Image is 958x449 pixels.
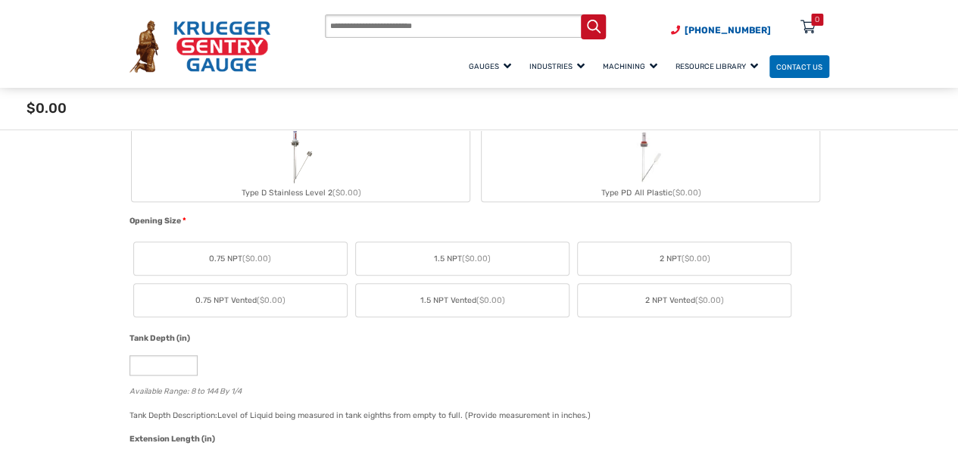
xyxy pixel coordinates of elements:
div: Level of Liquid being measured in tank eighths from empty to full. (Provide measurement in inches.) [217,410,591,420]
span: Extension Length (in) [130,434,215,444]
a: Resource Library [669,53,769,80]
div: Available Range: 8 to 144 By 1/4 [130,382,822,397]
a: Phone Number (920) 434-8860 [671,23,771,37]
a: Contact Us [769,55,829,79]
span: $0.00 [27,100,67,117]
span: Tank Depth (in) [130,333,190,343]
span: Resource Library [676,62,758,70]
span: Contact Us [776,62,822,70]
img: Krueger Sentry Gauge [130,20,270,73]
span: 0.75 NPT Vented [195,295,286,307]
div: Type D Stainless Level 2 [132,184,470,202]
span: Tank Depth Description: [130,410,217,420]
span: 2 NPT Vented [645,295,724,307]
div: Type PD All Plastic [482,184,819,202]
span: ($0.00) [681,254,710,263]
span: Industries [529,62,585,70]
abbr: required [183,215,186,227]
span: ($0.00) [476,295,504,305]
span: Gauges [469,62,511,70]
div: 0 [815,14,819,26]
a: Machining [596,53,669,80]
span: 1.5 NPT Vented [420,295,504,307]
span: 1.5 NPT [434,253,491,265]
span: ($0.00) [462,254,491,263]
label: Type PD All Plastic [482,129,819,202]
span: Opening Size [130,216,181,226]
a: Industries [523,53,596,80]
span: ($0.00) [332,188,361,198]
span: 2 NPT [659,253,710,265]
span: Machining [603,62,657,70]
span: ($0.00) [242,254,271,263]
span: [PHONE_NUMBER] [685,25,771,36]
span: ($0.00) [672,188,701,198]
a: Gauges [462,53,523,80]
span: ($0.00) [257,295,286,305]
span: ($0.00) [695,295,724,305]
label: Type D Stainless Level 2 [132,129,470,202]
span: 0.75 NPT [209,253,271,265]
